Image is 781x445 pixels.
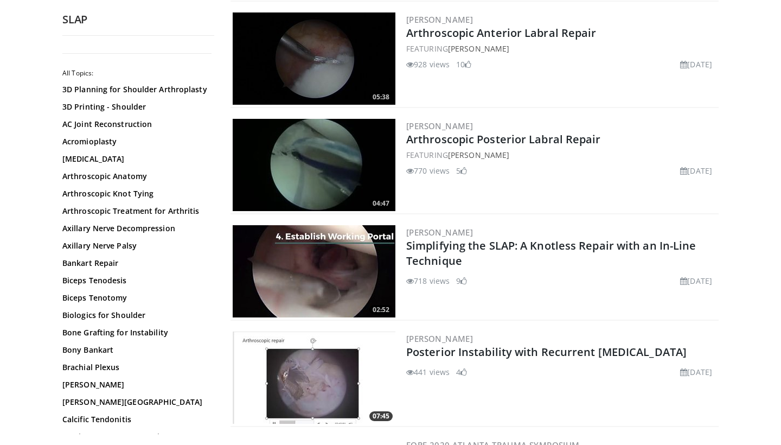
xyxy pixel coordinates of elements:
li: [DATE] [680,366,712,378]
a: 02:52 [233,225,395,317]
img: 8ffcaef4-aefe-4a35-89e7-f6c9dd9561c6.300x170_q85_crop-smart_upscale.jpg [233,332,395,424]
a: 05:38 [233,12,395,105]
a: [PERSON_NAME] [406,333,473,344]
a: Posterior Instability with Recurrent [MEDICAL_DATA] [406,345,687,359]
a: Biceps Tenotomy [62,293,209,303]
li: [DATE] [680,59,712,70]
a: Arthroscopic Knot Tying [62,188,209,199]
a: [MEDICAL_DATA] [62,154,209,164]
a: [PERSON_NAME] [448,43,509,54]
a: Arthroscopic Treatment for Arthritis [62,206,209,217]
a: Arthroscopic Anatomy [62,171,209,182]
a: Acromioplasty [62,136,209,147]
a: [PERSON_NAME] [406,14,473,25]
li: 928 views [406,59,450,70]
h2: SLAP [62,12,214,27]
img: c8fb4146-17d2-4d3e-be46-36673be8c259.300x170_q85_crop-smart_upscale.jpg [233,12,395,105]
span: 04:47 [369,199,393,208]
a: [PERSON_NAME] [406,227,473,238]
li: 718 views [406,275,450,287]
span: 07:45 [369,411,393,421]
li: 10 [456,59,471,70]
a: Bankart Repair [62,258,209,269]
img: b219d542-1b48-4ef1-8a1d-54ec7dca8124.300x170_q85_crop-smart_upscale.jpg [233,225,395,317]
a: Bony Bankart [62,345,209,355]
div: FEATURING [406,149,716,161]
a: Brachial Plexus [62,362,209,373]
a: Simplifying the SLAP: A Knotless Repair with an In-Line Technique [406,238,696,268]
a: Biologics for Shoulder [62,310,209,321]
a: 3D Planning for Shoulder Arthroplasty [62,84,209,95]
li: 5 [456,165,467,176]
span: 05:38 [369,92,393,102]
a: 07:45 [233,332,395,424]
div: FEATURING [406,43,716,54]
li: [DATE] [680,275,712,287]
a: [PERSON_NAME] [406,120,473,131]
a: Biceps Tenodesis [62,275,209,286]
a: Bone Grafting for Instability [62,327,209,338]
a: Arthroscopic Anterior Labral Repair [406,26,597,40]
li: [DATE] [680,165,712,176]
a: CC Ligament Reconstruction [62,431,209,442]
a: [PERSON_NAME][GEOGRAPHIC_DATA] [62,397,209,408]
a: Arthroscopic Posterior Labral Repair [406,132,601,147]
a: 04:47 [233,119,395,211]
h2: All Topics: [62,69,212,78]
li: 4 [456,366,467,378]
a: AC Joint Reconstruction [62,119,209,130]
li: 9 [456,275,467,287]
a: Axillary Nerve Palsy [62,240,209,251]
a: Axillary Nerve Decompression [62,223,209,234]
a: [PERSON_NAME] [62,379,209,390]
a: [PERSON_NAME] [448,150,509,160]
img: 4a0780b4-bc73-4ef3-946d-f288b0a0bbb4.300x170_q85_crop-smart_upscale.jpg [233,119,395,211]
a: Calcific Tendonitis [62,414,209,425]
li: 441 views [406,366,450,378]
li: 770 views [406,165,450,176]
span: 02:52 [369,305,393,315]
a: 3D Printing - Shoulder [62,101,209,112]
